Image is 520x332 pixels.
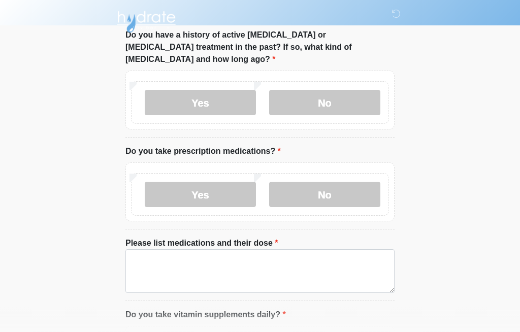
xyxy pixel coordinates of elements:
[125,29,395,66] label: Do you have a history of active [MEDICAL_DATA] or [MEDICAL_DATA] treatment in the past? If so, wh...
[125,238,278,250] label: Please list medications and their dose
[125,146,281,158] label: Do you take prescription medications?
[115,8,177,34] img: Hydrate IV Bar - Arcadia Logo
[145,90,256,116] label: Yes
[145,182,256,208] label: Yes
[269,90,380,116] label: No
[125,309,286,321] label: Do you take vitamin supplements daily?
[269,182,380,208] label: No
